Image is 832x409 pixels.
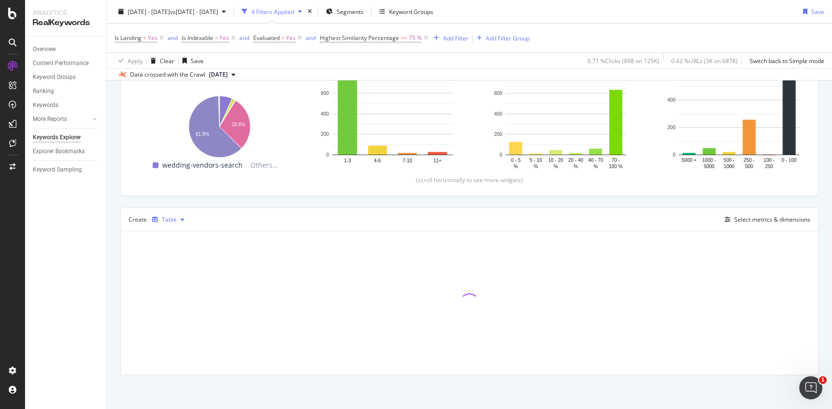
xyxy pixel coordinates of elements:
a: Content Performance [33,58,100,68]
button: Save [799,4,824,19]
text: 10 - 20 [548,158,564,163]
svg: A chart. [317,67,468,171]
span: Evaluated [253,34,280,42]
text: 400 [494,111,502,117]
span: Yes [148,31,157,45]
div: Keyword Groups [33,72,76,82]
a: More Reports [33,114,90,124]
div: Overview [33,44,56,54]
div: Table [162,217,177,223]
div: Add Filter [443,34,468,42]
div: Keywords Explorer [33,132,81,143]
div: Switch back to Simple mode [750,56,824,65]
text: 5000 + [682,158,697,163]
text: 500 [745,164,753,169]
text: 20 - 40 [568,158,584,163]
div: A chart. [664,67,814,171]
div: More Reports [33,114,67,124]
text: 40 - 70 [588,158,604,163]
text: 28.6% [232,122,245,127]
text: 600 [494,91,502,96]
div: Keyword Groups [389,7,433,15]
a: Explorer Bookmarks [33,146,100,157]
a: Keyword Groups [33,72,100,82]
button: Segments [322,4,367,19]
div: times [306,7,314,16]
iframe: Intercom live chat [799,376,822,399]
text: 200 [494,132,502,137]
span: Is Landing [115,34,142,42]
text: 61.9% [195,132,209,137]
text: 250 [765,164,773,169]
span: vs [DATE] - [DATE] [170,7,218,15]
span: Others... [247,159,282,171]
span: Is Indexable [182,34,213,42]
text: 600 [321,91,329,96]
a: Keyword Sampling [33,165,100,175]
div: 0.71 % Clicks ( 898 on 125K ) [587,56,659,65]
svg: A chart. [144,91,294,159]
text: 11+ [433,158,442,163]
text: 500 - [724,158,735,163]
text: 400 [321,111,329,117]
span: = [143,34,146,42]
text: % [533,164,538,169]
text: 0 - 5 [511,158,520,163]
span: = [215,34,218,42]
button: Select metrics & dimensions [721,214,810,225]
div: Content Performance [33,58,89,68]
svg: A chart. [491,67,641,171]
span: Segments [337,7,364,15]
text: 1-3 [344,158,351,163]
text: 1000 [724,164,735,169]
button: and [168,33,178,42]
span: [DATE] - [DATE] [128,7,170,15]
span: Highest Similarity Percentage [320,34,399,42]
text: 5000 [704,164,715,169]
text: 4-6 [374,158,381,163]
text: 100 % [609,164,623,169]
text: 7-10 [403,158,412,163]
div: (scroll horizontally to see more widgets) [132,176,806,184]
div: Ranking [33,86,54,96]
div: Apply [128,56,143,65]
div: Save [191,56,204,65]
div: 0.42 % URLs ( 3K on 687K ) [671,56,738,65]
div: and [239,34,249,42]
button: Switch back to Simple mode [746,53,824,68]
span: >= [401,34,407,42]
button: Apply [115,53,143,68]
button: and [239,33,249,42]
div: Select metrics & dimensions [734,215,810,224]
button: [DATE] [205,69,239,80]
text: % [554,164,558,169]
div: RealKeywords [33,17,99,28]
a: Keywords Explorer [33,132,100,143]
text: 400 [667,97,676,103]
a: Keywords [33,100,100,110]
text: 100 - [764,158,775,163]
span: Yes [220,31,229,45]
div: Save [811,7,824,15]
button: and [306,33,316,42]
div: Clear [160,56,174,65]
div: Keywords [33,100,58,110]
text: 200 [667,125,676,130]
span: 2025 Aug. 8th [209,70,228,79]
span: = [281,34,285,42]
text: 250 - [743,158,754,163]
a: Ranking [33,86,100,96]
button: Table [148,212,188,227]
span: Yes [286,31,296,45]
div: 4 Filters Applied [251,7,294,15]
button: Keyword Groups [376,4,437,19]
text: 0 [673,152,676,158]
text: 5 - 10 [530,158,542,163]
text: 0 - 100 [781,158,797,163]
text: 0 [499,152,502,158]
button: [DATE] - [DATE]vs[DATE] - [DATE] [115,4,230,19]
text: % [594,164,598,169]
div: Create [129,212,188,227]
